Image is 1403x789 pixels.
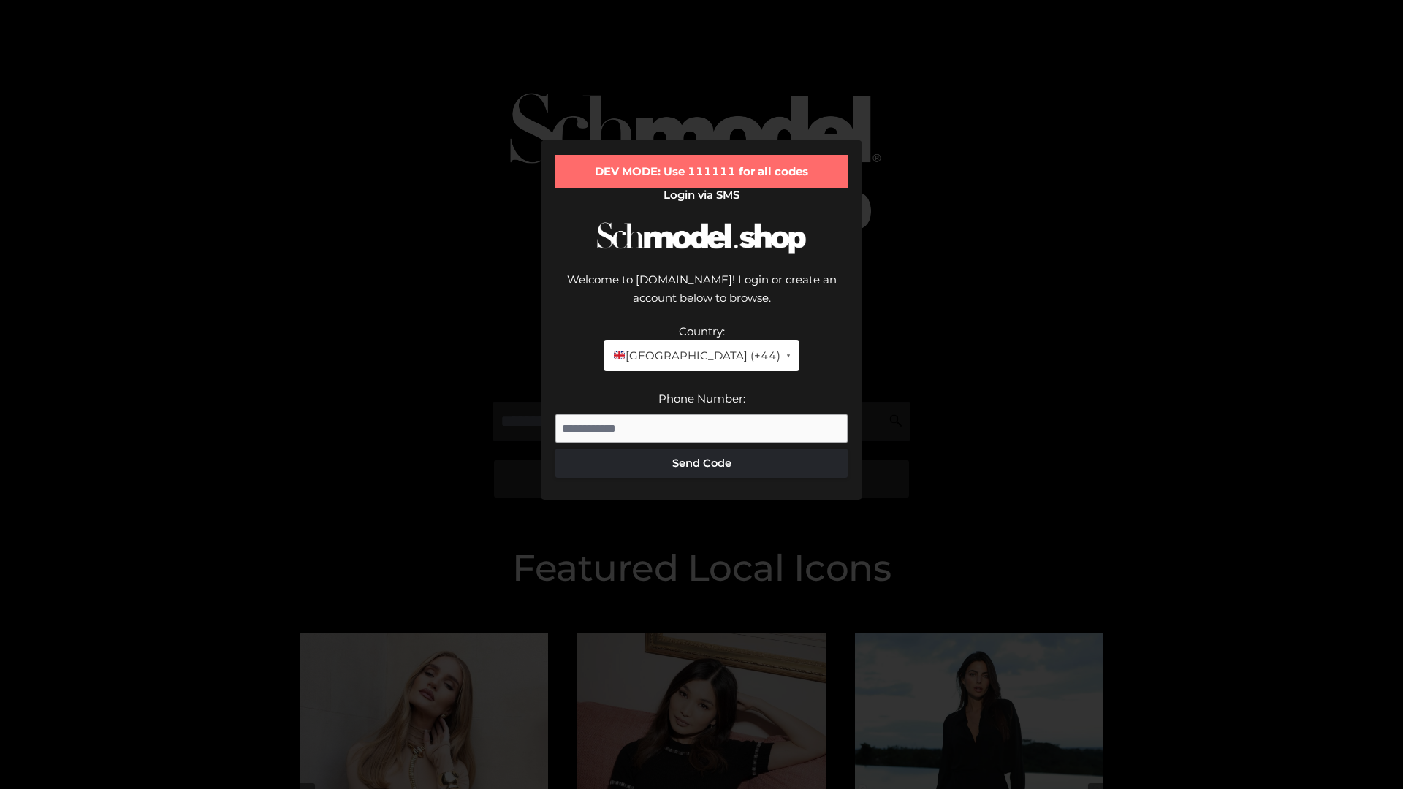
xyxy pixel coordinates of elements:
img: 🇬🇧 [614,350,625,361]
div: Welcome to [DOMAIN_NAME]! Login or create an account below to browse. [555,270,848,322]
label: Phone Number: [658,392,745,405]
label: Country: [679,324,725,338]
div: DEV MODE: Use 111111 for all codes [555,155,848,188]
button: Send Code [555,449,848,478]
img: Schmodel Logo [592,209,811,267]
span: [GEOGRAPHIC_DATA] (+44) [612,346,780,365]
h2: Login via SMS [555,188,848,202]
